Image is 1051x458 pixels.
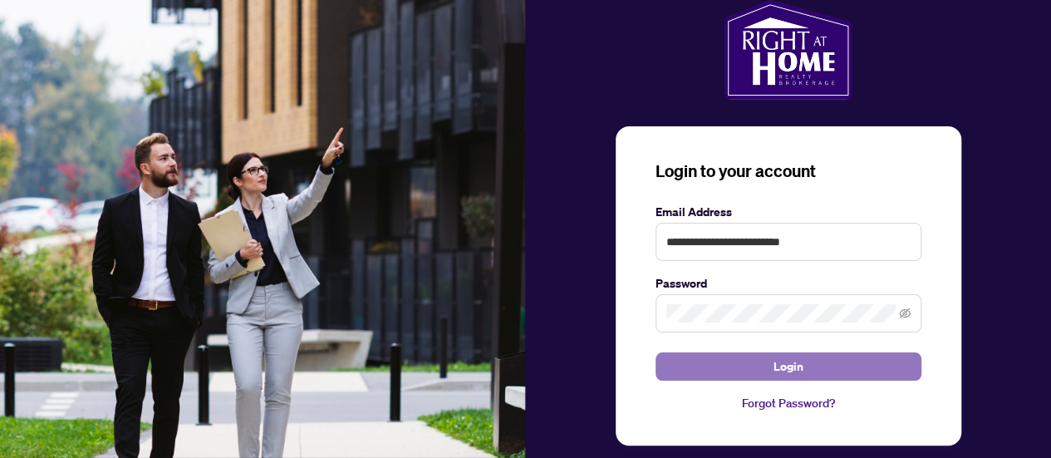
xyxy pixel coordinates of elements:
label: Password [656,274,921,293]
button: Login [656,352,921,381]
h3: Login to your account [656,160,921,183]
label: Email Address [656,203,921,221]
a: Forgot Password? [656,394,921,412]
span: Login [774,353,803,380]
span: eye-invisible [899,308,911,319]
